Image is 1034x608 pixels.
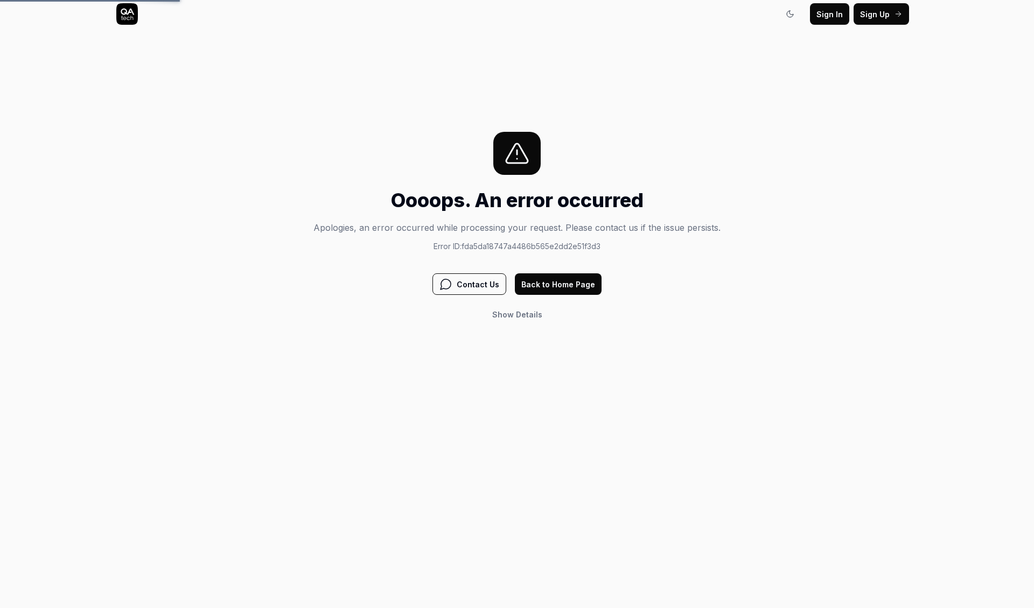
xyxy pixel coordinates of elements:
[810,3,849,25] button: Sign In
[313,241,721,252] p: Error ID: fda5da18747a4486b565e2dd2e51f3d3
[860,9,890,20] span: Sign Up
[492,310,514,319] span: Show
[313,186,721,215] h1: Oooops. An error occurred
[432,273,506,295] button: Contact Us
[516,310,542,319] span: Details
[486,303,549,325] button: Show Details
[313,221,721,234] p: Apologies, an error occurred while processing your request. Please contact us if the issue persists.
[515,273,602,295] button: Back to Home Page
[854,3,909,25] button: Sign Up
[816,9,843,20] span: Sign In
